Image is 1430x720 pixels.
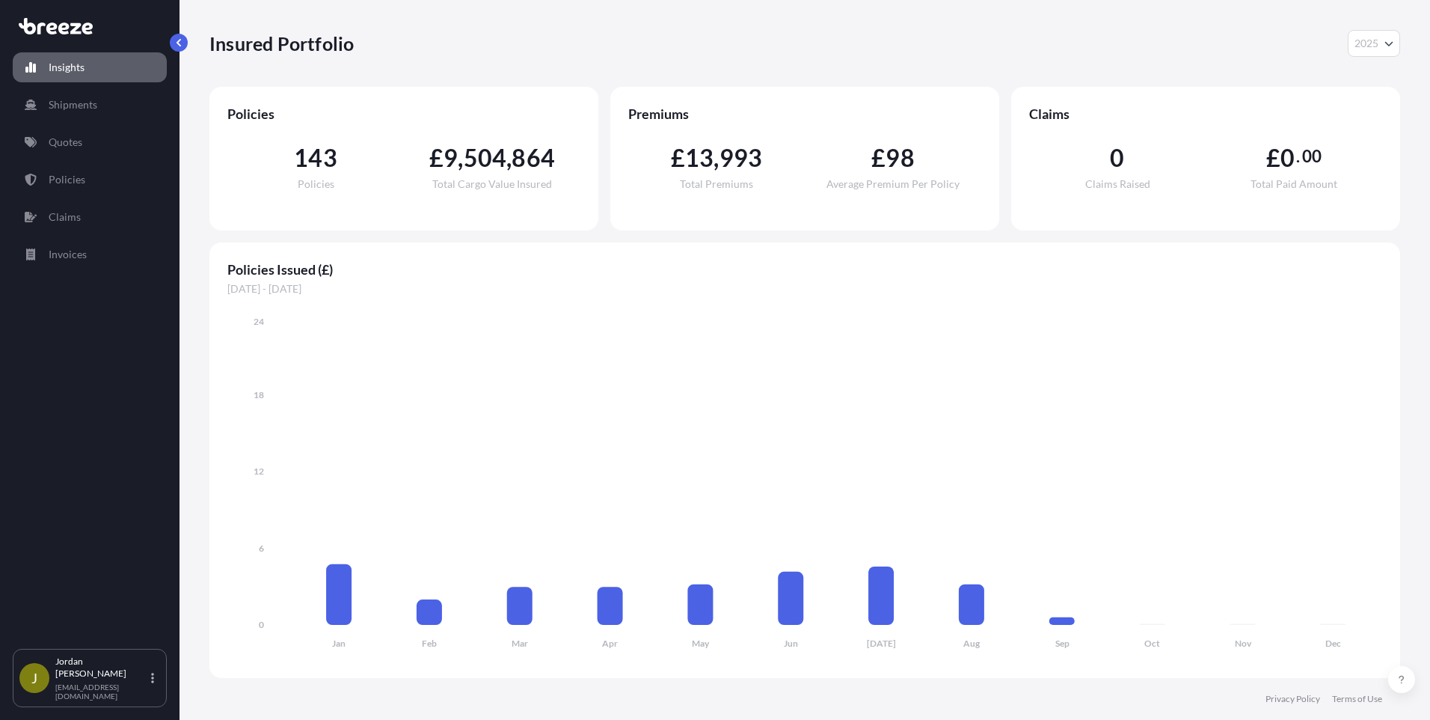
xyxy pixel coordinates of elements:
tspan: [DATE] [867,638,896,649]
span: 0 [1110,146,1124,170]
span: , [714,146,719,170]
tspan: 0 [259,619,264,630]
span: £ [1266,146,1280,170]
p: Invoices [49,247,87,262]
p: Insights [49,60,85,75]
span: Average Premium Per Policy [826,179,960,189]
p: Quotes [49,135,82,150]
a: Claims [13,202,167,232]
span: Total Paid Amount [1251,179,1337,189]
span: Claims Raised [1085,179,1150,189]
p: Insured Portfolio [209,31,354,55]
button: Year Selector [1348,30,1400,57]
tspan: Jun [784,638,798,649]
span: Premiums [628,105,981,123]
tspan: Oct [1144,638,1160,649]
span: 00 [1302,150,1322,162]
a: Policies [13,165,167,195]
span: J [31,671,37,686]
span: 98 [886,146,914,170]
a: Insights [13,52,167,82]
p: Policies [49,172,85,187]
span: 504 [464,146,507,170]
tspan: Nov [1235,638,1252,649]
a: Privacy Policy [1265,693,1320,705]
span: Policies [227,105,580,123]
tspan: 18 [254,389,264,400]
span: 864 [512,146,555,170]
span: . [1296,150,1300,162]
a: Terms of Use [1332,693,1382,705]
tspan: Feb [422,638,437,649]
p: Shipments [49,97,97,112]
a: Shipments [13,90,167,120]
tspan: Jan [332,638,346,649]
tspan: Dec [1325,638,1341,649]
span: 993 [719,146,763,170]
span: Policies Issued (£) [227,260,1382,278]
tspan: Apr [602,638,618,649]
a: Quotes [13,127,167,157]
tspan: May [692,638,710,649]
p: Jordan [PERSON_NAME] [55,656,148,680]
tspan: 12 [254,466,264,477]
span: 2025 [1354,36,1378,51]
span: £ [671,146,685,170]
span: , [506,146,512,170]
tspan: Mar [512,638,528,649]
span: £ [871,146,886,170]
tspan: 24 [254,316,264,327]
span: Total Cargo Value Insured [432,179,552,189]
tspan: Aug [963,638,981,649]
span: 9 [444,146,458,170]
span: Claims [1029,105,1382,123]
span: 143 [294,146,337,170]
span: Total Premiums [680,179,753,189]
span: 0 [1280,146,1295,170]
span: £ [429,146,444,170]
span: [DATE] - [DATE] [227,281,1382,296]
span: , [458,146,463,170]
p: [EMAIL_ADDRESS][DOMAIN_NAME] [55,683,148,701]
tspan: Sep [1055,638,1070,649]
p: Claims [49,210,81,225]
tspan: 6 [259,543,264,554]
span: 13 [685,146,714,170]
span: Policies [298,179,334,189]
a: Invoices [13,240,167,269]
